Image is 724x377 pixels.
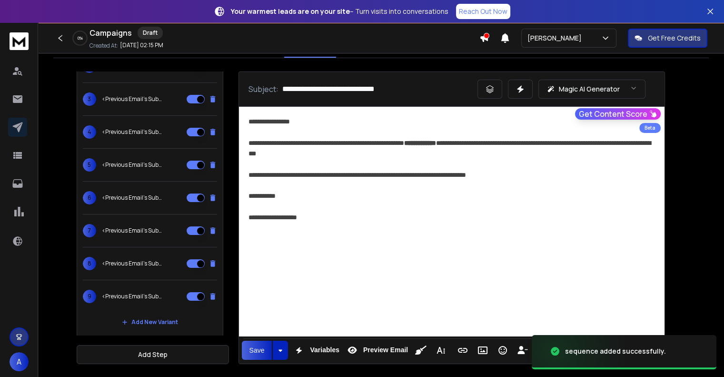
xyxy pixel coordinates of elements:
button: A [10,352,29,371]
p: [DATE] 02:15 PM [120,41,163,49]
p: <Previous Email's Subject> [102,227,163,234]
button: Get Free Credits [628,29,707,48]
button: Save [242,341,272,360]
strong: Your warmest leads are on your site [231,7,350,16]
button: Preview Email [343,341,410,360]
span: Variables [308,346,341,354]
button: Add Step [77,345,229,364]
p: 0 % [78,35,83,41]
span: 4 [83,125,96,139]
div: Beta [639,123,661,133]
button: Add New Variant [114,313,186,332]
button: Variables [290,341,341,360]
p: <Previous Email's Subject> [102,194,163,202]
p: <Previous Email's Subject> [102,95,163,103]
h1: Campaigns [89,27,132,39]
button: Get Content Score [575,108,661,120]
span: 6 [83,191,96,204]
button: Magic AI Generator [538,80,645,99]
p: [PERSON_NAME] [527,33,585,43]
span: 7 [83,224,96,237]
span: 8 [83,257,96,270]
div: Draft [138,27,163,39]
button: Clean HTML [412,341,430,360]
button: Emoticons [494,341,512,360]
div: sequence added successfully. [565,346,666,356]
p: Created At: [89,42,118,50]
a: Reach Out Now [456,4,510,19]
p: Subject: [248,83,278,95]
button: Insert Unsubscribe Link [514,341,532,360]
span: Preview Email [361,346,410,354]
button: Insert Link (Ctrl+K) [454,341,472,360]
span: 5 [83,158,96,172]
p: Magic AI Generator [559,84,620,94]
p: <Previous Email's Subject> [102,161,163,169]
p: – Turn visits into conversations [231,7,448,16]
p: Get Free Credits [648,33,701,43]
img: logo [10,32,29,50]
p: <Previous Email's Subject> [102,128,163,136]
span: 9 [83,290,96,303]
p: <Previous Email's Subject> [102,293,163,300]
button: Insert Image (Ctrl+P) [474,341,492,360]
span: 3 [83,92,96,106]
p: <Previous Email's Subject> [102,260,163,267]
p: Reach Out Now [459,7,507,16]
button: More Text [432,341,450,360]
